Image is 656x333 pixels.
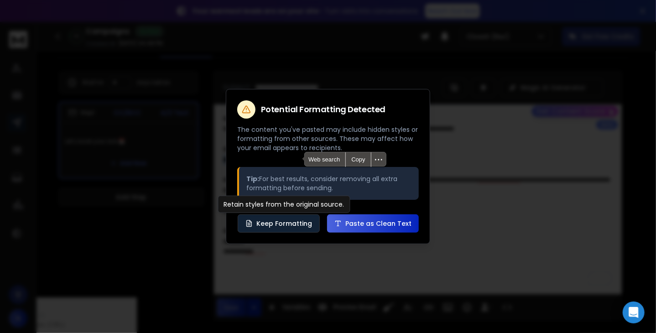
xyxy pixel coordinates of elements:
[15,24,22,31] img: website_grey.svg
[25,53,32,60] img: tab_domain_overview_orange.svg
[246,174,411,193] p: For best results, consider removing all extra formatting before sending.
[261,105,385,114] h2: Potential Formatting Detected
[101,54,154,60] div: Keywords by Traffic
[15,15,22,22] img: logo_orange.svg
[218,196,350,213] div: Retain styles from the original source.
[327,214,419,233] button: Paste as Clean Text
[237,125,419,152] p: The content you've pasted may include hidden styles or formatting from other sources. These may a...
[346,152,370,166] div: Copy
[24,24,65,31] div: Domain: [URL]
[35,54,82,60] div: Domain Overview
[91,53,98,60] img: tab_keywords_by_traffic_grey.svg
[623,302,645,323] div: Open Intercom Messenger
[26,15,45,22] div: v 4.0.25
[246,174,259,183] strong: Tip:
[238,214,320,233] button: Keep Formatting
[305,152,345,166] span: Web search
